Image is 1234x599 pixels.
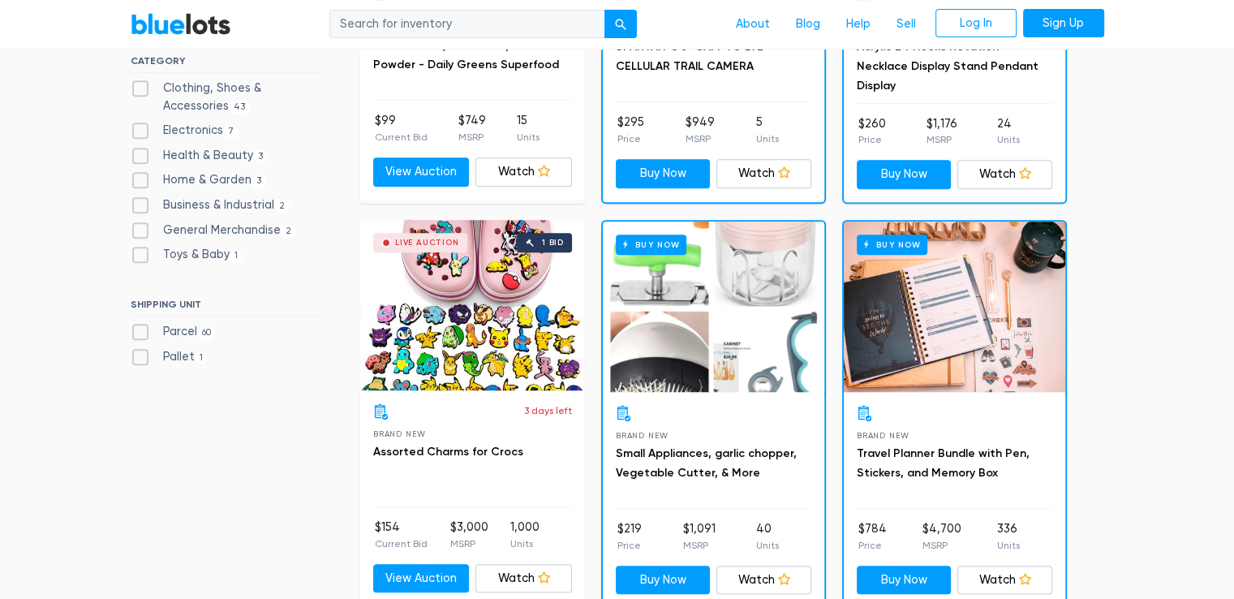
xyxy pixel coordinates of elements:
a: Help [833,9,884,40]
li: 5 [756,114,779,146]
li: $260 [858,115,886,148]
span: Brand New [857,431,909,440]
li: 24 [997,115,1020,148]
span: Brand New [616,431,669,440]
label: Home & Garden [131,171,267,189]
li: 40 [756,520,779,553]
p: MSRP [926,132,957,147]
p: 3 days left [524,403,572,418]
h6: CATEGORY [131,55,325,73]
span: 3 [253,150,269,163]
label: Electronics [131,122,239,140]
a: Blog [783,9,833,40]
p: Units [997,538,1020,553]
div: Live Auction [395,239,459,247]
a: Watch [957,566,1052,595]
li: $99 [375,112,428,144]
a: Buy Now [857,160,952,189]
a: Assorted Charms for Crocs [373,445,523,459]
a: EHP Labs OxyGreens Super Greens Powder - Daily Greens Superfood [373,38,568,71]
span: 60 [197,327,217,340]
a: Acrylic 24 Hooks Rotation Necklace Display Stand Pendant Display [857,40,1038,93]
li: 15 [517,112,540,144]
a: Watch [475,564,572,593]
span: 43 [229,101,251,114]
label: Health & Beauty [131,147,269,165]
a: View Auction [373,564,470,593]
label: Clothing, Shoes & Accessories [131,80,325,114]
li: 336 [997,520,1020,553]
span: 2 [281,225,297,238]
span: 3 [252,175,267,188]
a: Live Auction 1 bid [360,220,585,390]
a: Travel Planner Bundle with Pen, Stickers, and Memory Box [857,446,1030,480]
li: $3,000 [449,519,488,551]
label: Business & Industrial [131,196,290,214]
span: 2 [274,200,290,213]
a: View Auction [373,157,470,187]
p: MSRP [458,130,486,144]
a: SPARTAN GO-CAM 4G LTE CELLULAR TRAIL CAMERA [616,40,763,73]
li: $949 [686,114,715,146]
p: Current Bid [375,130,428,144]
span: 1 [195,351,209,364]
p: Current Bid [375,537,428,551]
li: $154 [375,519,428,551]
h6: Buy Now [616,235,686,255]
p: MSRP [449,537,488,551]
p: Units [997,132,1020,147]
p: Price [617,131,644,146]
li: $1,176 [926,115,957,148]
a: Log In [935,9,1017,38]
a: Watch [716,159,811,188]
a: BlueLots [131,12,231,36]
label: Parcel [131,323,217,341]
div: 1 bid [542,239,564,247]
input: Search for inventory [329,10,605,39]
label: Pallet [131,348,209,366]
a: Buy Now [844,222,1065,392]
li: $219 [617,520,642,553]
li: $1,091 [682,520,715,553]
h6: Buy Now [857,235,927,255]
p: Units [756,131,779,146]
a: Watch [716,566,811,595]
h6: SHIPPING UNIT [131,299,325,317]
a: About [723,9,783,40]
p: MSRP [922,538,961,553]
a: Buy Now [616,566,711,595]
a: Small Appliances, garlic chopper, Vegetable Cutter, & More [616,446,797,480]
p: Price [617,538,642,553]
a: Buy Now [603,222,824,392]
li: $749 [458,112,486,144]
p: Price [858,538,887,553]
li: 1,000 [510,519,540,551]
p: Units [510,537,540,551]
p: Price [858,132,886,147]
a: Buy Now [616,159,711,188]
span: Brand New [373,429,426,438]
p: MSRP [682,538,715,553]
a: Watch [475,157,572,187]
li: $784 [858,520,887,553]
a: Watch [957,160,1052,189]
li: $4,700 [922,520,961,553]
a: Buy Now [857,566,952,595]
a: Sell [884,9,929,40]
p: Units [756,538,779,553]
label: General Merchandise [131,222,297,239]
span: 7 [223,125,239,138]
p: MSRP [686,131,715,146]
label: Toys & Baby [131,246,243,264]
p: Units [517,130,540,144]
li: $295 [617,114,644,146]
a: Sign Up [1023,9,1104,38]
span: 1 [230,250,243,263]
